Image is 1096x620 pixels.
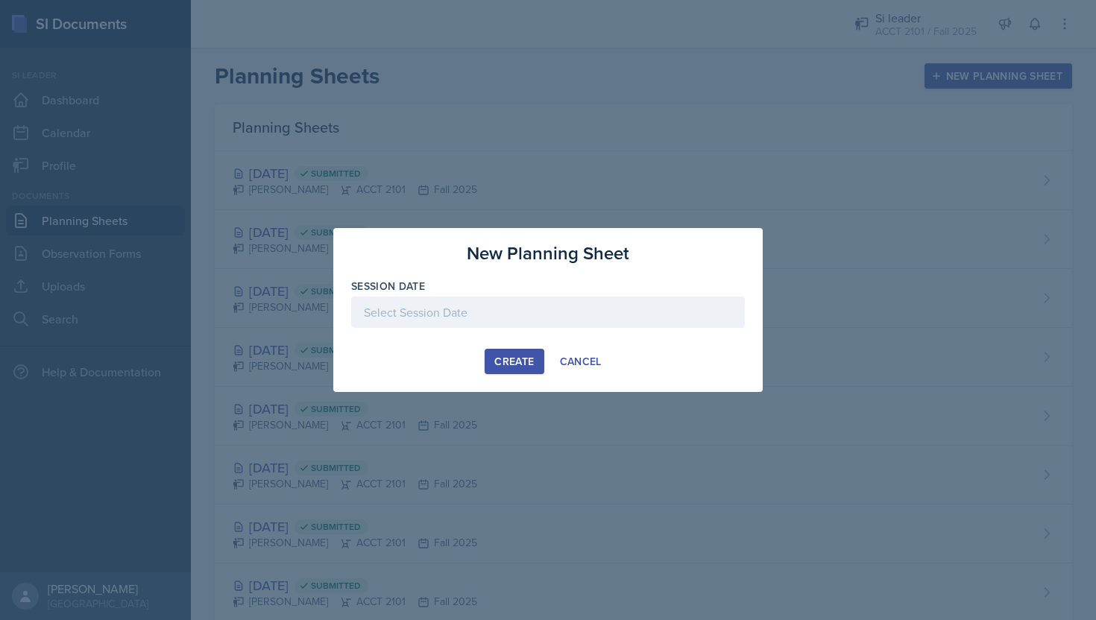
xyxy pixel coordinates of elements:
[494,355,534,367] div: Create
[550,349,611,374] button: Cancel
[560,355,602,367] div: Cancel
[467,240,629,267] h3: New Planning Sheet
[351,279,425,294] label: Session Date
[485,349,544,374] button: Create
